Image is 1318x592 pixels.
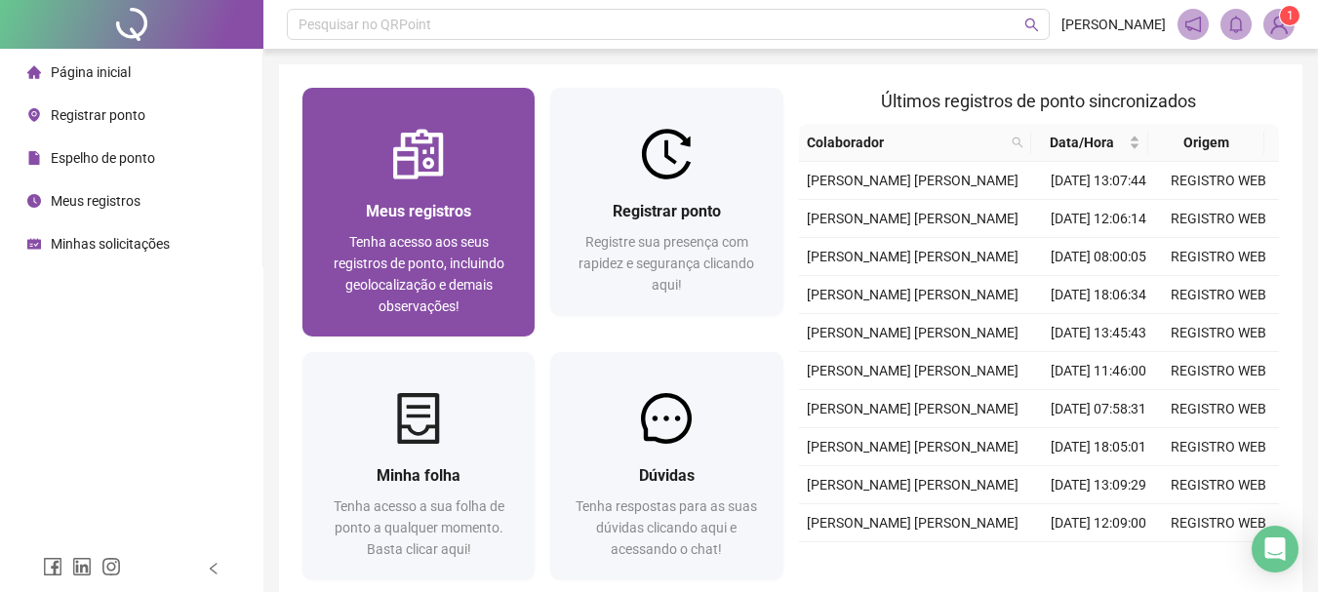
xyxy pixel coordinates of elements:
span: Data/Hora [1039,132,1124,153]
a: Minha folhaTenha acesso a sua folha de ponto a qualquer momento. Basta clicar aqui! [302,352,535,579]
a: Registrar pontoRegistre sua presença com rapidez e segurança clicando aqui! [550,88,782,315]
span: linkedin [72,557,92,576]
span: [PERSON_NAME] [PERSON_NAME] [807,439,1018,454]
span: Minhas solicitações [51,236,170,252]
span: Colaborador [807,132,1005,153]
td: [DATE] 13:07:44 [1039,162,1159,200]
td: [DATE] 13:09:29 [1039,466,1159,504]
td: REGISTRO WEB [1159,428,1279,466]
td: REGISTRO WEB [1159,162,1279,200]
span: Tenha respostas para as suas dúvidas clicando aqui e acessando o chat! [576,498,757,557]
span: bell [1227,16,1245,33]
span: Página inicial [51,64,131,80]
span: facebook [43,557,62,576]
td: [DATE] 13:45:43 [1039,314,1159,352]
td: REGISTRO WEB [1159,390,1279,428]
span: notification [1184,16,1202,33]
td: REGISTRO WEB [1159,314,1279,352]
span: Registre sua presença com rapidez e segurança clicando aqui! [579,234,754,293]
span: [PERSON_NAME] [1061,14,1166,35]
span: Tenha acesso a sua folha de ponto a qualquer momento. Basta clicar aqui! [334,498,504,557]
span: [PERSON_NAME] [PERSON_NAME] [807,287,1018,302]
a: Meus registrosTenha acesso aos seus registros de ponto, incluindo geolocalização e demais observa... [302,88,535,336]
th: Data/Hora [1031,124,1147,162]
span: home [27,65,41,79]
a: DúvidasTenha respostas para as suas dúvidas clicando aqui e acessando o chat! [550,352,782,579]
span: Últimos registros de ponto sincronizados [881,91,1196,111]
span: search [1024,18,1039,32]
td: [DATE] 07:58:31 [1039,390,1159,428]
span: [PERSON_NAME] [PERSON_NAME] [807,363,1018,378]
td: REGISTRO WEB [1159,504,1279,542]
img: 95045 [1264,10,1294,39]
td: [DATE] 08:00:05 [1039,238,1159,276]
span: Tenha acesso aos seus registros de ponto, incluindo geolocalização e demais observações! [334,234,504,314]
th: Origem [1148,124,1264,162]
span: file [27,151,41,165]
td: REGISTRO WEB [1159,466,1279,504]
span: Espelho de ponto [51,150,155,166]
span: [PERSON_NAME] [PERSON_NAME] [807,515,1018,531]
span: [PERSON_NAME] [PERSON_NAME] [807,173,1018,188]
td: [DATE] 18:05:01 [1039,428,1159,466]
span: [PERSON_NAME] [PERSON_NAME] [807,211,1018,226]
td: [DATE] 12:09:00 [1039,504,1159,542]
span: Meus registros [366,202,471,220]
span: left [207,562,220,575]
span: Registrar ponto [613,202,721,220]
span: Meus registros [51,193,140,209]
div: Open Intercom Messenger [1252,526,1298,572]
td: REGISTRO WEB [1159,200,1279,238]
span: search [1012,137,1023,148]
td: [DATE] 12:06:14 [1039,200,1159,238]
span: Registrar ponto [51,107,145,123]
span: [PERSON_NAME] [PERSON_NAME] [807,325,1018,340]
span: clock-circle [27,194,41,208]
td: REGISTRO WEB [1159,542,1279,580]
span: 1 [1287,9,1294,22]
td: REGISTRO WEB [1159,276,1279,314]
span: search [1008,128,1027,157]
td: [DATE] 08:00:15 [1039,542,1159,580]
span: schedule [27,237,41,251]
td: [DATE] 11:46:00 [1039,352,1159,390]
td: [DATE] 18:06:34 [1039,276,1159,314]
span: Dúvidas [639,466,695,485]
span: instagram [101,557,121,576]
sup: Atualize o seu contato no menu Meus Dados [1280,6,1299,25]
span: Minha folha [377,466,460,485]
span: environment [27,108,41,122]
span: [PERSON_NAME] [PERSON_NAME] [807,401,1018,416]
td: REGISTRO WEB [1159,238,1279,276]
td: REGISTRO WEB [1159,352,1279,390]
span: [PERSON_NAME] [PERSON_NAME] [807,477,1018,493]
span: [PERSON_NAME] [PERSON_NAME] [807,249,1018,264]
